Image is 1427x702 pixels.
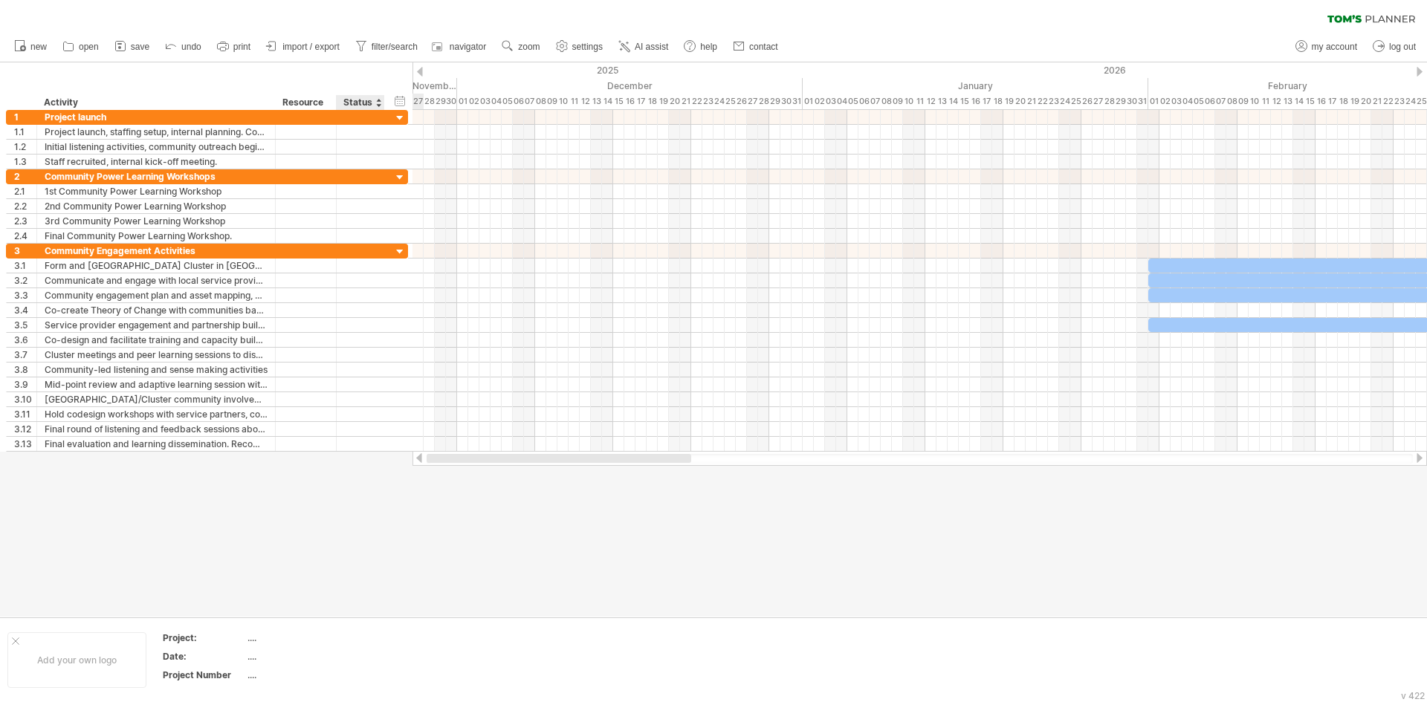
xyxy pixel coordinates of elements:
[635,94,647,109] div: Wednesday, 17 December 2025
[1037,94,1048,109] div: Thursday, 22 January 2026
[45,407,268,421] div: Hold codesign workshops with service partners, community leaders and Clusters to discuss and desi...
[615,37,673,56] a: AI assist
[747,94,758,109] div: Saturday, 27 December 2025
[161,37,206,56] a: undo
[59,37,103,56] a: open
[282,95,328,110] div: Resource
[569,94,580,109] div: Thursday, 11 December 2025
[45,199,268,213] div: 2nd Community Power Learning Workshop
[729,37,783,56] a: contact
[557,94,569,109] div: Wednesday, 10 December 2025
[1104,94,1115,109] div: Wednesday, 28 January 2026
[1093,94,1104,109] div: Tuesday, 27 January 2026
[14,407,36,421] div: 3.11
[624,94,635,109] div: Tuesday, 16 December 2025
[803,94,814,109] div: Thursday, 1 January 2026
[247,669,372,681] div: ....
[546,94,557,109] div: Tuesday, 9 December 2025
[870,94,881,109] div: Wednesday, 7 January 2026
[14,184,36,198] div: 2.1
[513,94,524,109] div: Saturday, 6 December 2025
[131,42,149,52] span: save
[1070,94,1081,109] div: Sunday, 25 January 2026
[14,437,36,451] div: 3.13
[936,94,948,109] div: Tuesday, 13 January 2026
[1416,94,1427,109] div: Wednesday, 25 February 2026
[14,259,36,273] div: 3.1
[1282,94,1293,109] div: Friday, 13 February 2026
[1081,94,1093,109] div: Monday, 26 January 2026
[725,94,736,109] div: Thursday, 25 December 2025
[700,42,717,52] span: help
[769,94,780,109] div: Monday, 29 December 2025
[45,303,268,317] div: Co-create Theory of Change with communities based on initial listening activities.
[780,94,792,109] div: Tuesday, 30 December 2025
[691,94,702,109] div: Monday, 22 December 2025
[14,110,36,124] div: 1
[925,94,936,109] div: Monday, 12 January 2026
[1312,42,1357,52] span: my account
[502,94,513,109] div: Friday, 5 December 2025
[10,37,51,56] a: new
[343,95,376,110] div: Status
[1360,94,1371,109] div: Friday, 20 February 2026
[45,318,268,332] div: Service provider engagement and partnership building.
[45,125,268,139] div: Project launch, staffing setup, internal planning. Communications with [GEOGRAPHIC_DATA] to begin...
[1401,690,1425,701] div: v 422
[518,42,540,52] span: zoom
[1048,94,1059,109] div: Friday, 23 January 2026
[45,169,268,183] div: Community Power Learning Workshops
[14,125,36,139] div: 1.1
[1003,94,1015,109] div: Monday, 19 January 2026
[1271,94,1282,109] div: Thursday, 12 February 2026
[1171,94,1182,109] div: Tuesday, 3 February 2026
[45,229,268,243] div: Final Community Power Learning Workshop.
[45,348,268,362] div: Cluster meetings and peer learning sessions to discuss listening activity questions and focus poi...
[1015,94,1026,109] div: Tuesday, 20 January 2026
[602,94,613,109] div: Sunday, 14 December 2025
[680,37,722,56] a: help
[233,42,250,52] span: print
[948,94,959,109] div: Wednesday, 14 January 2026
[14,155,36,169] div: 1.3
[749,42,778,52] span: contact
[45,437,268,451] div: Final evaluation and learning dissemination. Recommendations and next steps identified.
[1237,94,1249,109] div: Monday, 9 February 2026
[914,94,925,109] div: Sunday, 11 January 2026
[858,94,870,109] div: Tuesday, 6 January 2026
[14,214,36,228] div: 2.3
[1126,94,1137,109] div: Friday, 30 January 2026
[262,37,344,56] a: import / export
[7,632,146,688] div: Add your own logo
[45,110,268,124] div: Project launch
[45,333,268,347] div: Co-design and facilitate training and capacity building activities for Village Hall Clusters and ...
[613,94,624,109] div: Monday, 15 December 2025
[1405,94,1416,109] div: Tuesday, 24 February 2026
[580,94,591,109] div: Friday, 12 December 2025
[1260,94,1271,109] div: Wednesday, 11 February 2026
[247,650,372,663] div: ....
[498,37,544,56] a: zoom
[736,94,747,109] div: Friday, 26 December 2025
[552,37,607,56] a: settings
[1215,94,1226,109] div: Saturday, 7 February 2026
[45,392,268,406] div: [GEOGRAPHIC_DATA]/Cluster community involvement from engagement activities, deepen engagement.
[1193,94,1204,109] div: Thursday, 5 February 2026
[163,669,245,681] div: Project Number
[44,95,267,110] div: Activity
[450,42,486,52] span: navigator
[213,37,255,56] a: print
[1327,94,1338,109] div: Tuesday, 17 February 2026
[14,229,36,243] div: 2.4
[457,94,468,109] div: Monday, 1 December 2025
[847,94,858,109] div: Monday, 5 January 2026
[282,42,340,52] span: import / export
[14,199,36,213] div: 2.2
[14,318,36,332] div: 3.5
[669,94,680,109] div: Saturday, 20 December 2025
[1026,94,1037,109] div: Wednesday, 21 January 2026
[1249,94,1260,109] div: Tuesday, 10 February 2026
[535,94,546,109] div: Monday, 8 December 2025
[45,288,268,302] div: Community engagement plan and asset mapping, baseline data collection, record engagements, commun...
[111,37,154,56] a: save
